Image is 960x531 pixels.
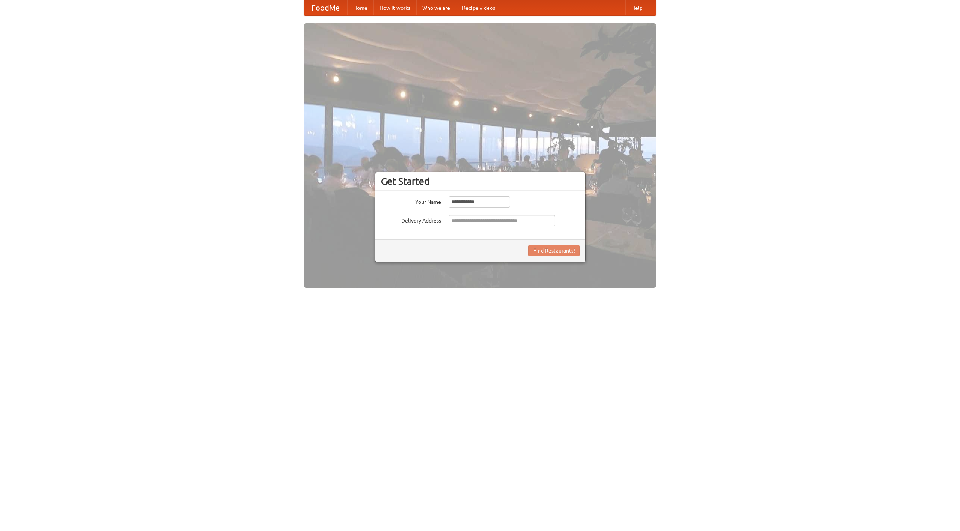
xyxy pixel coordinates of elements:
a: FoodMe [304,0,347,15]
a: How it works [373,0,416,15]
a: Recipe videos [456,0,501,15]
label: Delivery Address [381,215,441,224]
label: Your Name [381,196,441,206]
h3: Get Started [381,176,580,187]
button: Find Restaurants! [528,245,580,256]
a: Who we are [416,0,456,15]
a: Home [347,0,373,15]
a: Help [625,0,648,15]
